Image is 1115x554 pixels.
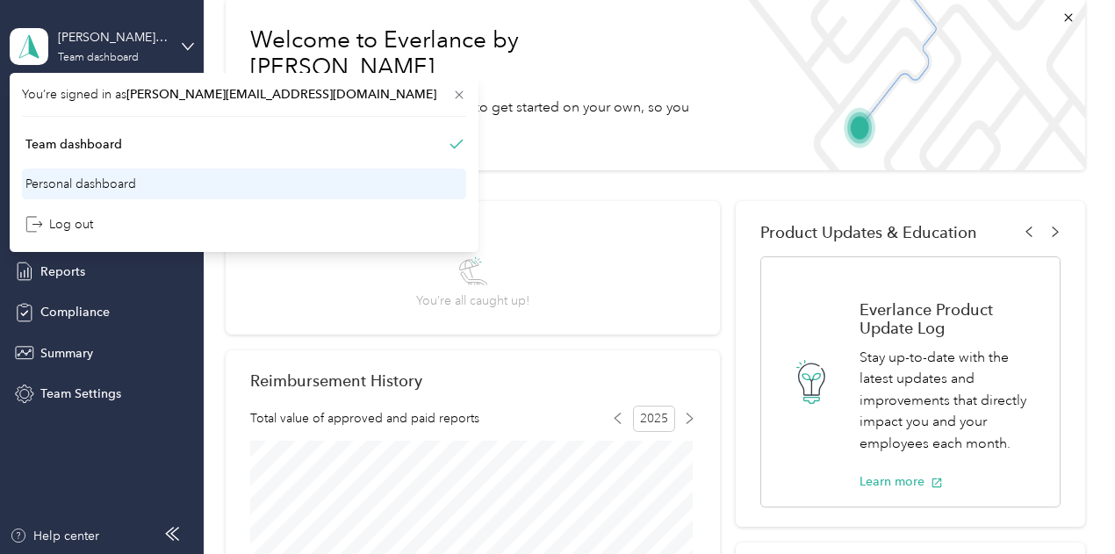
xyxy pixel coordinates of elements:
[126,87,436,102] span: [PERSON_NAME][EMAIL_ADDRESS][DOMAIN_NAME]
[58,28,168,47] div: [PERSON_NAME][EMAIL_ADDRESS][DOMAIN_NAME]
[250,371,422,390] h2: Reimbursement History
[250,409,479,428] span: Total value of approved and paid reports
[860,472,943,491] button: Learn more
[860,300,1041,337] h1: Everlance Product Update Log
[860,347,1041,455] p: Stay up-to-date with the latest updates and improvements that directly impact you and your employ...
[40,385,121,403] span: Team Settings
[25,135,122,154] div: Team dashboard
[250,97,709,140] p: Read our step-by-[PERSON_NAME] to get started on your own, so you can start saving [DATE].
[25,175,136,193] div: Personal dashboard
[40,303,110,321] span: Compliance
[58,53,139,63] div: Team dashboard
[633,406,675,432] span: 2025
[250,26,709,82] h1: Welcome to Everlance by [PERSON_NAME]
[10,527,99,545] button: Help center
[40,263,85,281] span: Reports
[22,85,466,104] span: You’re signed in as
[1017,456,1115,554] iframe: Everlance-gr Chat Button Frame
[40,344,93,363] span: Summary
[416,291,529,310] span: You’re all caught up!
[760,223,977,241] span: Product Updates & Education
[25,215,93,234] div: Log out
